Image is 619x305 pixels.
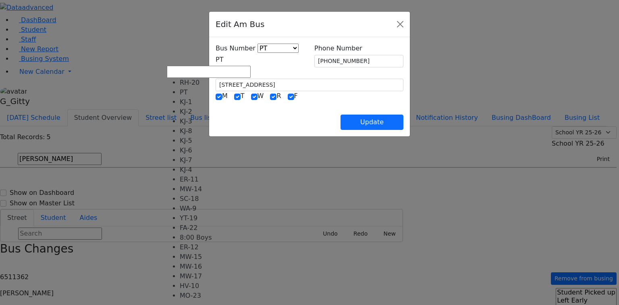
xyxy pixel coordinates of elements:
[216,56,223,63] span: PT
[180,97,251,107] li: KJ-1
[167,66,251,78] input: Search
[216,79,403,91] input: Address
[180,155,251,165] li: KJ-7
[180,175,251,184] li: ER-11
[180,78,251,88] li: RH-20
[180,117,251,126] li: KJ-3
[180,184,251,194] li: MW-14
[216,18,264,30] h5: Edit Am Bus
[394,18,407,31] button: Close
[180,136,251,146] li: KJ-5
[180,291,251,301] li: MO-23
[341,115,403,130] button: Update
[180,272,251,281] li: MW-17
[216,44,255,53] label: Bus Number
[180,233,251,242] li: 8:00 Boys
[180,165,251,175] li: KJ-4
[294,91,298,101] label: F
[180,223,251,233] li: FA-22
[180,146,251,155] li: KJ-6
[180,242,251,252] li: ER-12
[276,91,281,101] label: R
[180,126,251,136] li: KJ-8
[180,194,251,204] li: SC-18
[314,55,403,67] input: Phone Number
[180,281,251,291] li: HV-10
[180,88,251,97] li: PT
[180,204,251,213] li: WA-9
[258,91,264,101] label: W
[314,44,362,53] label: Phone Number
[180,262,251,272] li: MW-16
[180,252,251,262] li: MW-15
[180,213,251,223] li: YT-19
[180,107,251,117] li: KJ-2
